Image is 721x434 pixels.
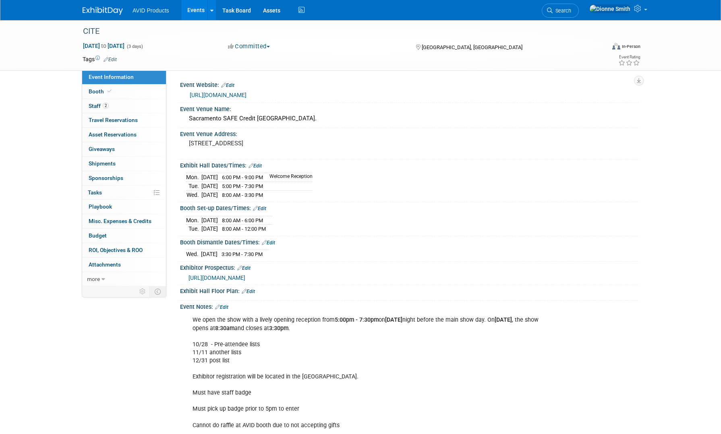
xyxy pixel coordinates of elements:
span: Booth [89,88,113,95]
div: Sacramento SAFE Credit [GEOGRAPHIC_DATA]. [186,112,632,125]
span: Travel Reservations [89,117,138,123]
a: Edit [215,304,228,310]
td: Wed. [186,190,201,199]
div: Exhibit Hall Floor Plan: [180,285,638,296]
a: Tasks [82,186,166,200]
pre: [STREET_ADDRESS] [189,140,362,147]
span: AVID Products [133,7,169,14]
span: Budget [89,232,107,239]
div: Event Format [557,42,640,54]
div: Event Venue Address: [180,128,638,138]
b: [DATE] [495,316,512,323]
a: Asset Reservations [82,128,166,142]
span: 2 [103,103,109,109]
img: Format-Inperson.png [612,43,620,50]
div: Booth Set-up Dates/Times: [180,202,638,213]
span: 8:00 AM - 3:30 PM [222,192,263,198]
span: [GEOGRAPHIC_DATA], [GEOGRAPHIC_DATA] [422,44,522,50]
span: Staff [89,103,109,109]
span: Event Information [89,74,134,80]
b: [DATE] [385,316,402,323]
span: Tasks [88,189,102,196]
div: In-Person [622,43,640,50]
td: Wed. [186,250,201,258]
span: more [87,276,100,282]
span: [DATE] [DATE] [83,42,125,50]
a: Shipments [82,157,166,171]
div: Event Venue Name: [180,103,638,113]
a: [URL][DOMAIN_NAME] [189,275,245,281]
div: Exhibit Hall Dates/Times: [180,159,638,170]
a: Playbook [82,200,166,214]
a: ROI, Objectives & ROO [82,243,166,257]
div: Exhibitor Prospectus: [180,262,638,272]
td: [DATE] [201,182,218,191]
td: [DATE] [201,225,218,233]
span: (3 days) [126,44,143,49]
span: 3:30 PM - 7:30 PM [222,251,263,257]
a: Giveaways [82,142,166,156]
a: Search [542,4,579,18]
a: Edit [253,206,266,211]
td: Mon. [186,173,201,182]
td: [DATE] [201,173,218,182]
td: [DATE] [201,250,218,258]
td: Personalize Event Tab Strip [136,286,150,297]
button: Committed [225,42,273,51]
a: Booth [82,85,166,99]
a: Sponsorships [82,171,166,185]
td: Mon. [186,216,201,225]
td: Tags [83,55,117,63]
td: Tue. [186,225,201,233]
div: Event Rating [618,55,640,59]
a: Edit [242,289,255,294]
a: Staff2 [82,99,166,113]
span: Sponsorships [89,175,123,181]
span: Giveaways [89,146,115,152]
div: Event Notes: [180,301,638,311]
a: Edit [104,57,117,62]
a: Attachments [82,258,166,272]
span: Playbook [89,203,112,210]
div: Event Website: [180,79,638,89]
td: Toggle Event Tabs [150,286,166,297]
i: Booth reservation complete [108,89,112,93]
span: Attachments [89,261,121,268]
a: Edit [249,163,262,169]
span: 5:00 PM - 7:30 PM [222,183,263,189]
span: 6:00 PM - 9:00 PM [222,174,263,180]
a: [URL][DOMAIN_NAME] [190,92,247,98]
a: Misc. Expenses & Credits [82,214,166,228]
b: 8:30am [215,325,234,332]
a: Edit [221,83,234,88]
a: Budget [82,229,166,243]
b: 3:30pm [269,325,288,332]
td: Tue. [186,182,201,191]
b: 5:00pm - 7:30pm [335,316,379,323]
td: Welcome Reception [265,173,313,182]
span: ROI, Objectives & ROO [89,247,143,253]
span: to [100,43,108,49]
a: Event Information [82,70,166,84]
span: Asset Reservations [89,131,137,138]
td: [DATE] [201,216,218,225]
span: 8:00 AM - 12:00 PM [222,226,266,232]
span: Misc. Expenses & Credits [89,218,151,224]
span: 8:00 AM - 6:00 PM [222,217,263,223]
img: ExhibitDay [83,7,123,15]
div: Booth Dismantle Dates/Times: [180,236,638,247]
a: Edit [237,265,251,271]
img: Dionne Smith [589,4,631,13]
span: Search [553,8,571,14]
a: Edit [262,240,275,246]
a: more [82,272,166,286]
td: [DATE] [201,190,218,199]
a: Travel Reservations [82,113,166,127]
span: Shipments [89,160,116,167]
div: CITE [80,24,593,39]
